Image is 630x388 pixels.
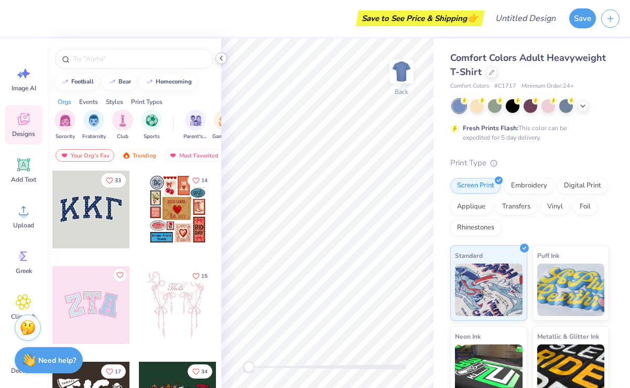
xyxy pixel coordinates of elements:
[359,11,482,26] div: Save to See Price & Shipping
[201,178,208,183] span: 14
[573,199,598,215] div: Foil
[391,61,412,82] img: Back
[106,97,123,107] div: Styles
[450,199,492,215] div: Applique
[522,82,574,91] span: Minimum Order: 24 +
[38,355,76,365] strong: Need help?
[82,110,106,141] div: filter for Fraternity
[450,82,489,91] span: Comfort Colors
[146,114,158,127] img: Sports Image
[141,110,162,141] div: filter for Sports
[183,110,208,141] div: filter for Parent's Weekend
[450,157,609,169] div: Print Type
[101,364,126,379] button: Like
[56,133,75,141] span: Sorority
[72,54,207,64] input: Try "Alpha"
[537,331,599,342] span: Metallic & Glitter Ink
[455,264,523,316] img: Standard
[463,124,518,132] strong: Fresh Prints Flash:
[114,269,126,281] button: Like
[219,114,231,127] img: Game Day Image
[56,149,114,162] div: Your Org's Fav
[450,51,606,78] span: Comfort Colors Adult Heavyweight T-Shirt
[102,74,136,90] button: bear
[201,274,208,279] span: 15
[115,178,121,183] span: 33
[11,366,36,375] span: Decorate
[101,173,126,187] button: Like
[183,110,208,141] button: filter button
[156,79,192,85] div: homecoming
[183,133,208,141] span: Parent's Weekend
[450,178,501,194] div: Screen Print
[13,221,34,229] span: Upload
[557,178,608,194] div: Digital Print
[144,133,160,141] span: Sports
[188,173,212,187] button: Like
[122,152,131,159] img: trending.gif
[55,74,99,90] button: football
[60,152,69,159] img: most_fav.gif
[467,12,479,24] span: 👉
[118,79,131,85] div: bear
[112,110,133,141] button: filter button
[88,114,100,127] img: Fraternity Image
[117,114,128,127] img: Club Image
[244,362,254,372] div: Accessibility label
[108,79,116,85] img: trend_line.gif
[455,250,483,261] span: Standard
[395,87,408,97] div: Back
[188,269,212,283] button: Like
[537,264,605,316] img: Puff Ink
[11,175,36,184] span: Add Text
[117,149,161,162] div: Trending
[82,133,106,141] span: Fraternity
[212,133,236,141] span: Game Day
[55,110,75,141] button: filter button
[12,84,36,92] span: Image AI
[16,267,32,275] span: Greek
[463,123,592,142] div: This color can be expedited for 5 day delivery.
[487,8,564,29] input: Untitled Design
[164,149,223,162] div: Most Favorited
[131,97,162,107] div: Print Types
[115,369,121,374] span: 17
[495,199,537,215] div: Transfers
[537,250,559,261] span: Puff Ink
[117,133,128,141] span: Club
[112,110,133,141] div: filter for Club
[145,79,154,85] img: trend_line.gif
[569,8,596,28] button: Save
[494,82,516,91] span: # C1717
[212,110,236,141] div: filter for Game Day
[55,110,75,141] div: filter for Sorority
[61,79,69,85] img: trend_line.gif
[6,312,41,329] span: Clipart & logos
[59,114,71,127] img: Sorority Image
[141,110,162,141] button: filter button
[455,331,481,342] span: Neon Ink
[79,97,98,107] div: Events
[188,364,212,379] button: Like
[58,97,71,107] div: Orgs
[212,110,236,141] button: filter button
[139,74,197,90] button: homecoming
[190,114,202,127] img: Parent's Weekend Image
[71,79,94,85] div: football
[504,178,554,194] div: Embroidery
[201,369,208,374] span: 34
[12,130,35,138] span: Designs
[540,199,570,215] div: Vinyl
[450,220,501,236] div: Rhinestones
[82,110,106,141] button: filter button
[169,152,177,159] img: most_fav.gif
